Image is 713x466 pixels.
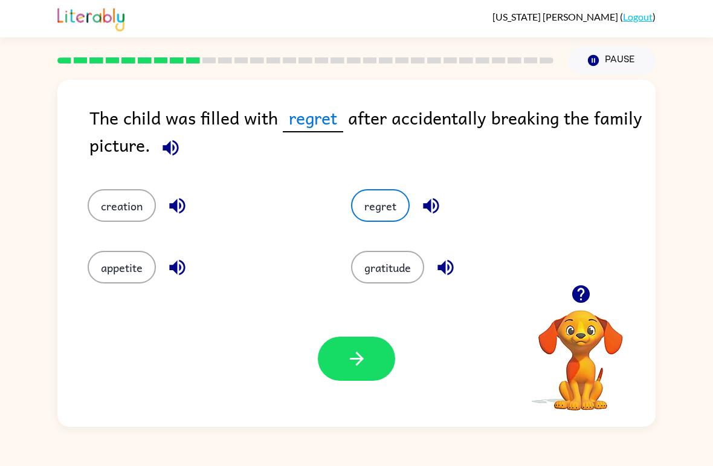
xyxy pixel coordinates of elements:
div: The child was filled with after accidentally breaking the family picture. [89,104,656,165]
button: Pause [568,47,656,74]
button: creation [88,189,156,222]
span: [US_STATE] [PERSON_NAME] [492,11,620,22]
video: Your browser must support playing .mp4 files to use Literably. Please try using another browser. [520,291,641,412]
button: gratitude [351,251,424,283]
a: Logout [623,11,653,22]
span: regret [283,104,343,132]
button: appetite [88,251,156,283]
button: regret [351,189,410,222]
img: Literably [57,5,124,31]
div: ( ) [492,11,656,22]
